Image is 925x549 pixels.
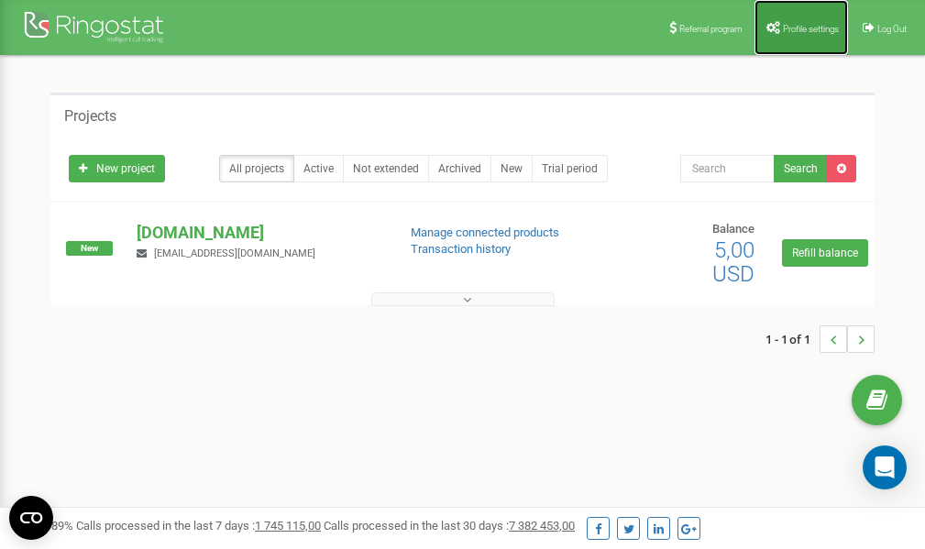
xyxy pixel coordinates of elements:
[343,155,429,182] a: Not extended
[293,155,344,182] a: Active
[255,519,321,533] u: 1 745 115,00
[76,519,321,533] span: Calls processed in the last 7 days :
[64,108,116,125] h5: Projects
[411,225,559,239] a: Manage connected products
[154,247,315,259] span: [EMAIL_ADDRESS][DOMAIN_NAME]
[863,445,907,489] div: Open Intercom Messenger
[680,155,775,182] input: Search
[66,241,113,256] span: New
[782,239,868,267] a: Refill balance
[9,496,53,540] button: Open CMP widget
[877,24,907,34] span: Log Out
[765,325,820,353] span: 1 - 1 of 1
[411,242,511,256] a: Transaction history
[324,519,575,533] span: Calls processed in the last 30 days :
[712,222,754,236] span: Balance
[219,155,294,182] a: All projects
[679,24,743,34] span: Referral program
[765,307,875,371] nav: ...
[712,237,754,287] span: 5,00 USD
[509,519,575,533] u: 7 382 453,00
[69,155,165,182] a: New project
[428,155,491,182] a: Archived
[137,221,380,245] p: [DOMAIN_NAME]
[532,155,608,182] a: Trial period
[490,155,533,182] a: New
[783,24,839,34] span: Profile settings
[774,155,828,182] button: Search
